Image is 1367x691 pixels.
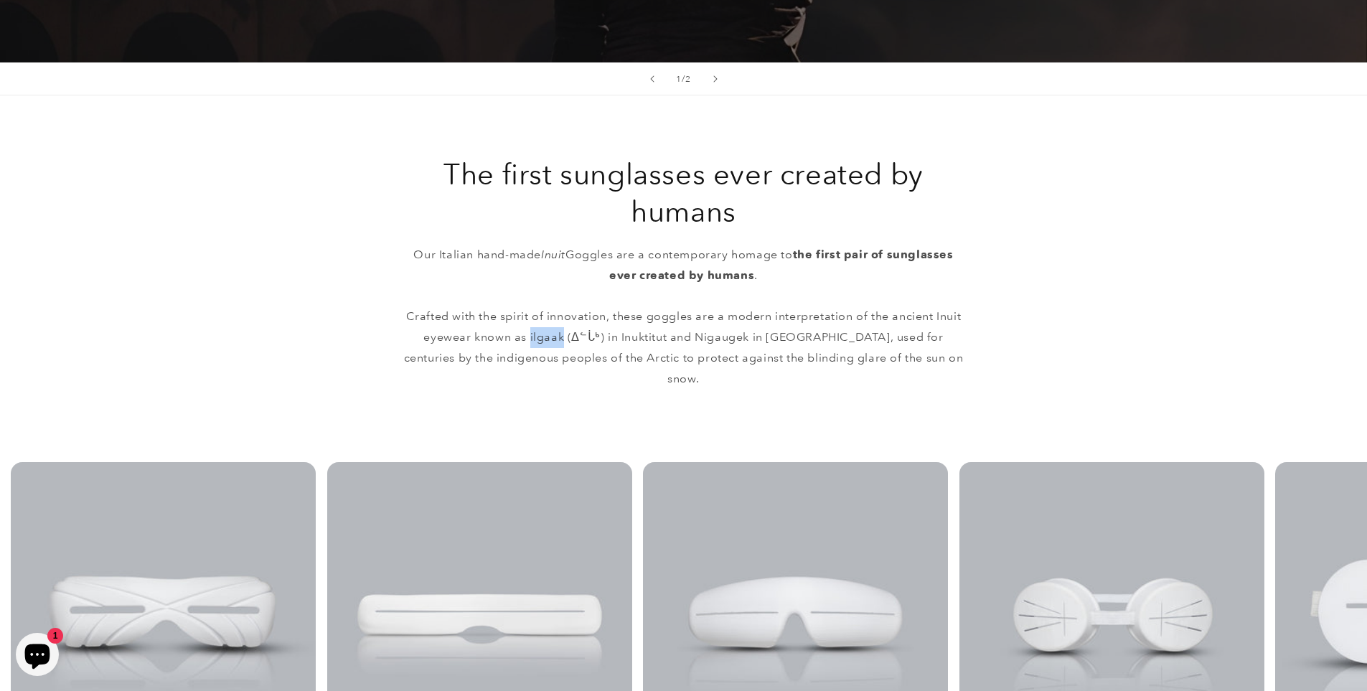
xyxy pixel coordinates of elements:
h2: The first sunglasses ever created by humans [404,156,964,230]
button: Next slide [700,63,731,95]
button: Previous slide [636,63,668,95]
strong: ever created by humans [609,268,754,282]
em: Inuit [541,248,565,261]
span: / [682,72,685,86]
p: Our Italian hand-made Goggles are a contemporary homage to . Crafted with the spirit of innovatio... [404,245,964,390]
span: 1 [676,72,682,86]
strong: the first pair of sunglasses [793,248,954,261]
inbox-online-store-chat: Shopify online store chat [11,633,63,680]
span: 2 [685,72,691,86]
